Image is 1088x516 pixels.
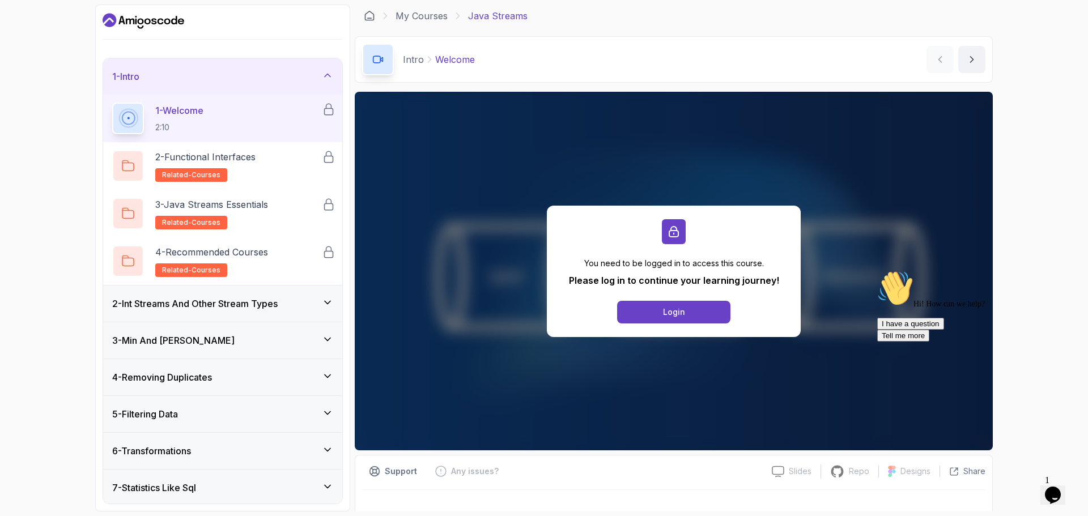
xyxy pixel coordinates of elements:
[663,306,685,318] div: Login
[112,481,196,494] h3: 7 - Statistics Like Sql
[112,245,333,277] button: 4-Recommended Coursesrelated-courses
[155,245,268,259] p: 4 - Recommended Courses
[873,266,1077,465] iframe: chat widget
[103,470,342,506] button: 7-Statistics Like Sql
[849,466,869,477] p: Repo
[103,433,342,469] button: 6-Transformations
[112,297,278,310] h3: 2 - Int Streams And Other Stream Types
[155,198,268,211] p: 3 - Java Streams Essentials
[569,258,779,269] p: You need to be logged in to access this course.
[926,46,954,73] button: previous content
[385,466,417,477] p: Support
[112,407,178,421] h3: 5 - Filtering Data
[155,122,203,133] p: 2:10
[362,462,424,480] button: Support button
[1040,471,1077,505] iframe: chat widget
[112,150,333,182] button: 2-Functional Interfacesrelated-courses
[155,150,256,164] p: 2 - Functional Interfaces
[5,64,57,76] button: Tell me more
[435,53,475,66] p: Welcome
[112,70,139,83] h3: 1 - Intro
[958,46,985,73] button: next content
[5,5,41,41] img: :wave:
[5,52,71,64] button: I have a question
[617,301,730,323] button: Login
[5,34,112,42] span: Hi! How can we help?
[155,104,203,117] p: 1 - Welcome
[789,466,811,477] p: Slides
[162,266,220,275] span: related-courses
[103,285,342,322] button: 2-Int Streams And Other Stream Types
[364,10,375,22] a: Dashboard
[900,466,930,477] p: Designs
[162,170,220,180] span: related-courses
[103,322,342,359] button: 3-Min And [PERSON_NAME]
[103,58,342,95] button: 1-Intro
[162,218,220,227] span: related-courses
[940,466,985,477] button: Share
[112,103,333,134] button: 1-Welcome2:10
[963,466,985,477] p: Share
[112,334,235,347] h3: 3 - Min And [PERSON_NAME]
[112,444,191,458] h3: 6 - Transformations
[103,396,342,432] button: 5-Filtering Data
[103,359,342,395] button: 4-Removing Duplicates
[5,5,209,76] div: 👋Hi! How can we help?I have a questionTell me more
[403,53,424,66] p: Intro
[103,12,184,30] a: Dashboard
[451,466,499,477] p: Any issues?
[112,198,333,229] button: 3-Java Streams Essentialsrelated-courses
[569,274,779,287] p: Please log in to continue your learning journey!
[112,370,212,384] h3: 4 - Removing Duplicates
[396,9,448,23] a: My Courses
[468,9,528,23] p: Java Streams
